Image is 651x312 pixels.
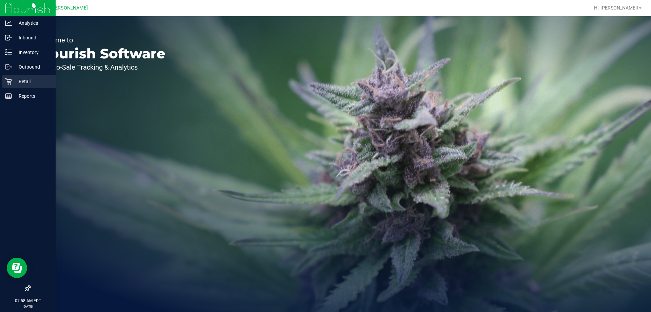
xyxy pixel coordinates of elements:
[37,64,165,71] p: Seed-to-Sale Tracking & Analytics
[5,49,12,56] inline-svg: Inventory
[3,304,53,309] p: [DATE]
[5,63,12,70] inline-svg: Outbound
[12,34,53,42] p: Inbound
[37,37,165,43] p: Welcome to
[12,63,53,71] p: Outbound
[37,47,165,60] p: Flourish Software
[5,93,12,99] inline-svg: Reports
[12,48,53,56] p: Inventory
[7,258,27,278] iframe: Resource center
[5,34,12,41] inline-svg: Inbound
[12,77,53,86] p: Retail
[5,20,12,26] inline-svg: Analytics
[51,5,88,11] span: [PERSON_NAME]
[12,92,53,100] p: Reports
[12,19,53,27] p: Analytics
[594,5,638,11] span: Hi, [PERSON_NAME]!
[3,298,53,304] p: 07:58 AM EDT
[5,78,12,85] inline-svg: Retail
